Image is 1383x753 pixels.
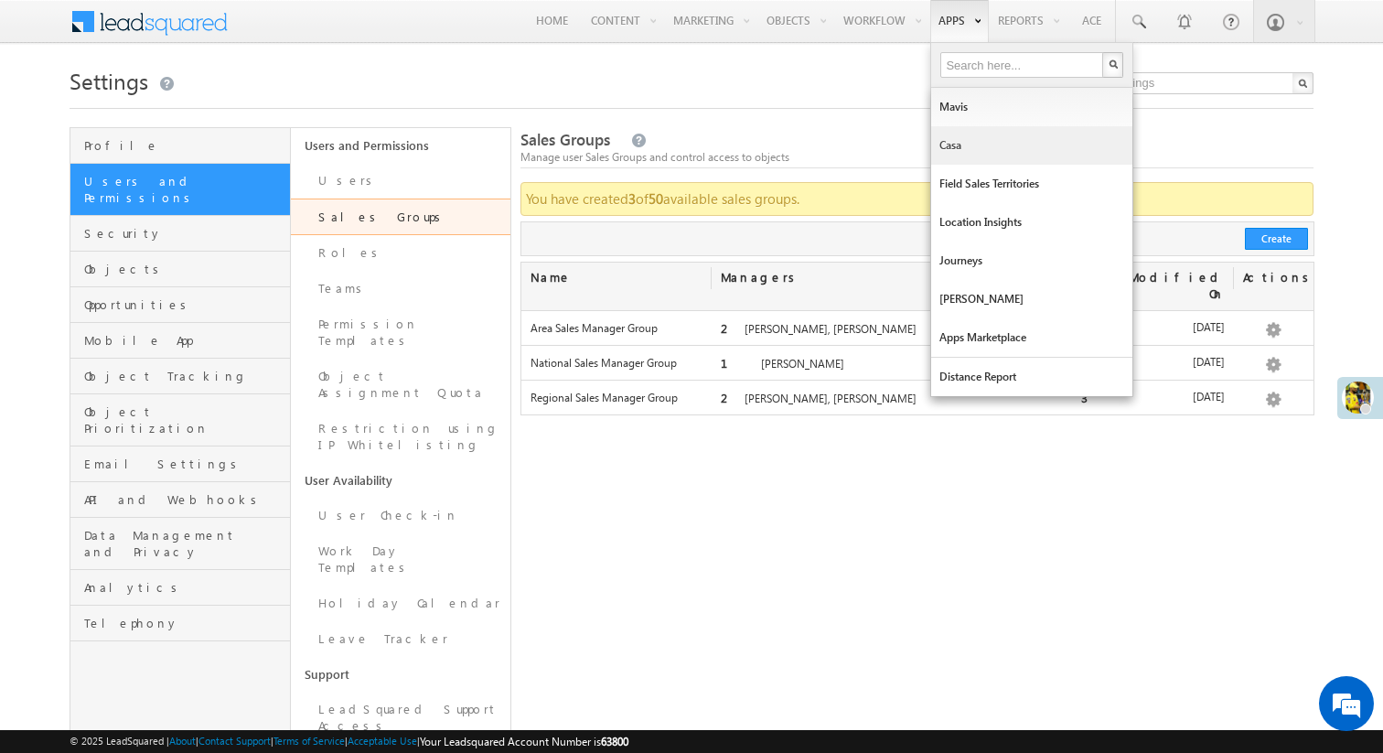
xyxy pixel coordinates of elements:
[291,586,511,621] a: Holiday Calendar
[84,368,285,384] span: Object Tracking
[291,411,511,463] a: Restriction using IP Whitelisting
[520,129,610,150] span: Sales Groups
[291,163,511,199] a: Users
[70,287,290,323] a: Opportunities
[721,390,987,407] label: [PERSON_NAME], [PERSON_NAME]
[70,394,290,446] a: Object Prioritization
[721,355,987,372] label: [PERSON_NAME]
[291,199,511,235] a: Sales Groups
[70,164,290,216] a: Users and Permissions
[1245,228,1308,250] button: Create
[70,323,290,359] a: Mobile App
[84,173,285,206] span: Users and Permissions
[931,358,1132,396] a: Distance Report
[300,9,344,53] div: Minimize live chat window
[628,189,636,208] strong: 3
[70,128,290,164] a: Profile
[1108,354,1234,380] div: [DATE]
[531,320,702,337] label: Area Sales Manager Group
[348,735,417,747] a: Acceptable Use
[420,735,628,748] span: Your Leadsquared Account Number is
[531,355,702,371] label: National Sales Manager Group
[84,456,285,472] span: Email Settings
[721,320,745,336] span: 2
[70,252,290,287] a: Objects
[291,692,511,744] a: LeadSquared Support Access
[931,88,1132,126] a: Mavis
[721,320,987,338] label: [PERSON_NAME], [PERSON_NAME]
[1108,263,1234,310] div: Modified On
[520,149,1313,166] div: Manage user Sales Groups and control access to objects
[70,606,290,641] a: Telephony
[84,225,285,242] span: Security
[273,735,345,747] a: Terms of Service
[931,280,1132,318] a: [PERSON_NAME]
[84,527,285,560] span: Data Management and Privacy
[931,165,1132,203] a: Field Sales Territories
[84,579,285,596] span: Analytics
[291,533,511,586] a: Work Day Templates
[601,735,628,748] span: 63800
[291,271,511,307] a: Teams
[84,615,285,631] span: Telephony
[931,318,1132,357] a: Apps Marketplace
[526,189,799,208] span: You have created of available sales groups.
[1108,319,1234,345] div: [DATE]
[84,261,285,277] span: Objects
[1109,59,1118,69] img: Search
[84,491,285,508] span: API and Webhooks
[721,355,761,371] span: 1
[931,203,1132,242] a: Location Insights
[1108,389,1234,414] div: [DATE]
[291,307,511,359] a: Permission Templates
[169,735,196,747] a: About
[291,498,511,533] a: User Check-in
[291,128,511,163] a: Users and Permissions
[712,263,996,294] div: Managers
[291,235,511,271] a: Roles
[84,403,285,436] span: Object Prioritization
[931,126,1132,165] a: Casa
[1066,72,1313,94] input: Search Settings
[95,96,307,120] div: Chat with us now
[1081,390,1099,405] span: 3
[1234,263,1313,294] div: Actions
[31,96,77,120] img: d_60004797649_company_0_60004797649
[198,735,271,747] a: Contact Support
[70,733,628,750] span: © 2025 LeadSquared | | | | |
[291,359,511,411] a: Object Assignment Quota
[70,359,290,394] a: Object Tracking
[291,657,511,692] a: Support
[940,52,1105,78] input: Search here...
[70,518,290,570] a: Data Management and Privacy
[521,263,712,294] div: Name
[931,242,1132,280] a: Journeys
[84,137,285,154] span: Profile
[291,621,511,657] a: Leave Tracker
[70,446,290,482] a: Email Settings
[70,482,290,518] a: API and Webhooks
[531,390,702,406] label: Regional Sales Manager Group
[649,189,663,208] strong: 50
[70,66,148,95] span: Settings
[249,564,332,588] em: Start Chat
[84,332,285,349] span: Mobile App
[70,570,290,606] a: Analytics
[24,169,334,548] textarea: Type your message and hit 'Enter'
[291,463,511,498] a: User Availability
[721,390,745,405] span: 2
[84,296,285,313] span: Opportunities
[70,216,290,252] a: Security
